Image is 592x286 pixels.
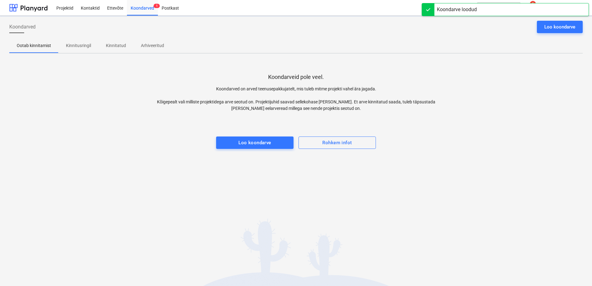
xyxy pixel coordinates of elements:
[322,139,352,147] div: Rohkem infot
[141,42,164,49] p: Arhiveeritud
[106,42,126,49] p: Kinnitatud
[9,23,36,31] span: Koondarved
[17,42,51,49] p: Ootab kinnitamist
[268,73,324,81] p: Koondarveid pole veel.
[216,136,294,149] button: Loo koondarve
[544,23,575,31] div: Loo koondarve
[561,256,592,286] iframe: Chat Widget
[437,6,477,13] div: Koondarve loodud
[154,4,160,8] span: 1
[66,42,91,49] p: Kinnitusringil
[238,139,271,147] div: Loo koondarve
[298,136,376,149] button: Rohkem infot
[153,86,439,112] p: Koondarved on arved teenusepakkujatelt, mis tuleb mitme projekti vahel ära jagada. Kõigepealt val...
[537,21,583,33] button: Loo koondarve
